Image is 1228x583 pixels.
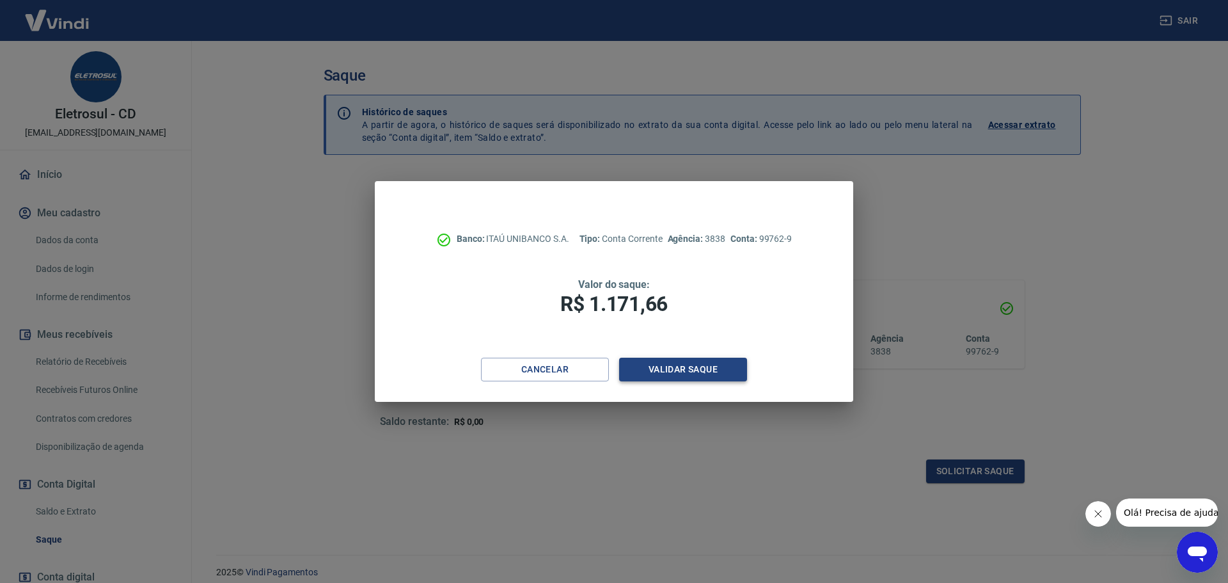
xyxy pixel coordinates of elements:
span: R$ 1.171,66 [560,292,668,316]
p: 3838 [668,232,725,246]
button: Cancelar [481,358,609,381]
span: Conta: [730,234,759,244]
span: Tipo: [579,234,602,244]
span: Olá! Precisa de ajuda? [8,9,107,19]
span: Agência: [668,234,705,244]
iframe: Botão para abrir a janela de mensagens [1177,532,1218,573]
button: Validar saque [619,358,747,381]
p: 99762-9 [730,232,792,246]
p: ITAÚ UNIBANCO S.A. [457,232,569,246]
iframe: Fechar mensagem [1085,501,1111,527]
span: Valor do saque: [578,278,650,291]
iframe: Mensagem da empresa [1116,499,1218,527]
span: Banco: [457,234,487,244]
p: Conta Corrente [579,232,663,246]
